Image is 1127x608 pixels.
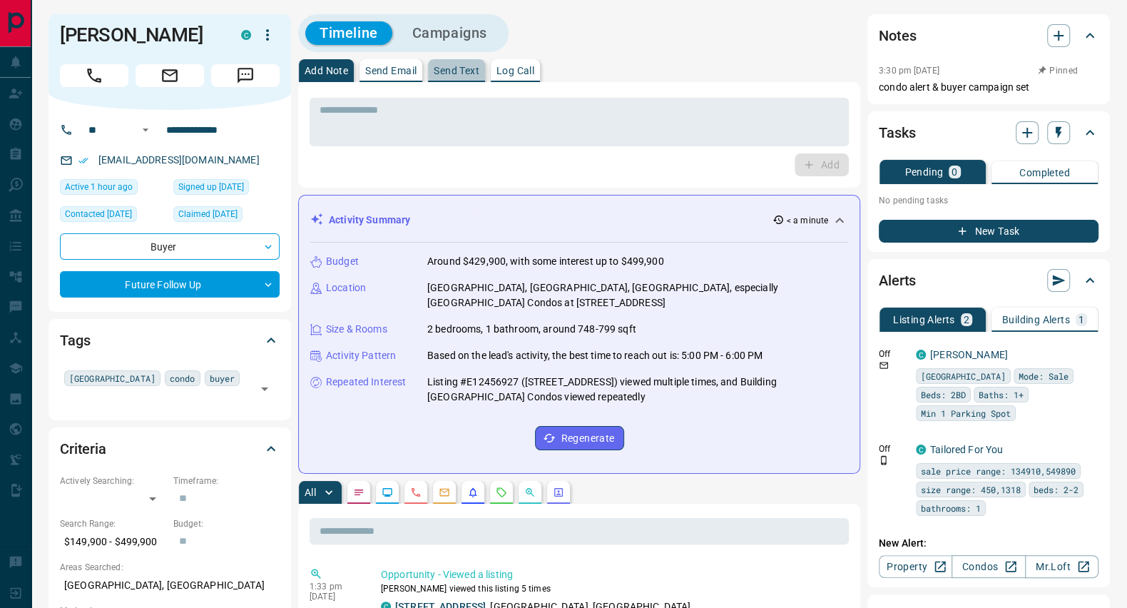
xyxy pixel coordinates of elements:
[496,487,507,498] svg: Requests
[381,582,843,595] p: [PERSON_NAME] viewed this listing 5 times
[60,233,280,260] div: Buyer
[879,116,1098,150] div: Tasks
[60,179,166,199] div: Tue Oct 14 2025
[365,66,417,76] p: Send Email
[1037,64,1078,77] button: Pinned
[952,167,957,177] p: 0
[310,592,359,602] p: [DATE]
[524,487,536,498] svg: Opportunities
[879,555,952,578] a: Property
[879,220,1098,243] button: New Task
[893,315,955,325] p: Listing Alerts
[326,254,359,269] p: Budget
[136,64,204,87] span: Email
[65,207,132,221] span: Contacted [DATE]
[398,21,501,45] button: Campaigns
[921,464,1076,478] span: sale price range: 134910,549890
[921,406,1011,420] span: Min 1 Parking Spot
[1034,482,1078,497] span: beds: 2-2
[60,437,106,460] h2: Criteria
[427,254,664,269] p: Around $429,900, with some interest up to $499,900
[879,536,1098,551] p: New Alert:
[879,19,1098,53] div: Notes
[60,574,280,597] p: [GEOGRAPHIC_DATA], [GEOGRAPHIC_DATA]
[60,517,166,530] p: Search Range:
[904,167,943,177] p: Pending
[60,24,220,46] h1: [PERSON_NAME]
[211,64,280,87] span: Message
[921,369,1006,383] span: [GEOGRAPHIC_DATA]
[329,213,410,228] p: Activity Summary
[1019,168,1070,178] p: Completed
[60,432,280,466] div: Criteria
[879,66,939,76] p: 3:30 pm [DATE]
[921,501,981,515] span: bathrooms: 1
[1019,369,1069,383] span: Mode: Sale
[434,66,479,76] p: Send Text
[310,207,848,233] div: Activity Summary< a minute
[78,156,88,166] svg: Email Verified
[427,280,848,310] p: [GEOGRAPHIC_DATA], [GEOGRAPHIC_DATA], [GEOGRAPHIC_DATA], especially [GEOGRAPHIC_DATA] Condos at [...
[173,206,280,226] div: Wed May 07 2025
[879,80,1098,95] p: condo alert & buyer campaign set
[382,487,393,498] svg: Lead Browsing Activity
[553,487,564,498] svg: Agent Actions
[787,214,828,227] p: < a minute
[535,426,624,450] button: Regenerate
[173,475,280,487] p: Timeframe:
[326,322,387,337] p: Size & Rooms
[173,517,280,530] p: Budget:
[952,555,1025,578] a: Condos
[879,360,889,370] svg: Email
[69,371,155,385] span: [GEOGRAPHIC_DATA]
[921,482,1021,497] span: size range: 450,1318
[921,387,966,402] span: Beds: 2BD
[879,24,916,47] h2: Notes
[439,487,450,498] svg: Emails
[305,66,348,76] p: Add Note
[879,190,1098,211] p: No pending tasks
[98,154,260,166] a: [EMAIL_ADDRESS][DOMAIN_NAME]
[1078,315,1084,325] p: 1
[879,348,907,360] p: Off
[916,445,926,455] div: condos.ca
[305,487,316,497] p: All
[427,348,763,363] p: Based on the lead's activity, the best time to reach out is: 5:00 PM - 6:00 PM
[496,66,534,76] p: Log Call
[65,180,133,194] span: Active 1 hour ago
[60,475,166,487] p: Actively Searching:
[916,350,926,360] div: condos.ca
[427,322,636,337] p: 2 bedrooms, 1 bathroom, around 748-799 sqft
[930,349,1008,360] a: [PERSON_NAME]
[930,444,1003,455] a: Tailored For You
[427,375,848,405] p: Listing #E12456927 ([STREET_ADDRESS]) viewed multiple times, and Building [GEOGRAPHIC_DATA] Condo...
[879,263,1098,298] div: Alerts
[255,379,275,399] button: Open
[178,207,238,221] span: Claimed [DATE]
[326,280,366,295] p: Location
[241,30,251,40] div: condos.ca
[178,180,244,194] span: Signed up [DATE]
[60,530,166,554] p: $149,900 - $499,900
[60,329,90,352] h2: Tags
[210,371,235,385] span: buyer
[879,442,907,455] p: Off
[305,21,392,45] button: Timeline
[381,567,843,582] p: Opportunity - Viewed a listing
[137,121,154,138] button: Open
[979,387,1024,402] span: Baths: 1+
[60,206,166,226] div: Thu Oct 09 2025
[353,487,364,498] svg: Notes
[467,487,479,498] svg: Listing Alerts
[173,179,280,199] div: Thu Jul 28 2022
[60,271,280,298] div: Future Follow Up
[326,375,406,390] p: Repeated Interest
[170,371,195,385] span: condo
[964,315,969,325] p: 2
[879,269,916,292] h2: Alerts
[60,64,128,87] span: Call
[879,455,889,465] svg: Push Notification Only
[60,323,280,358] div: Tags
[879,121,915,144] h2: Tasks
[310,582,359,592] p: 1:33 pm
